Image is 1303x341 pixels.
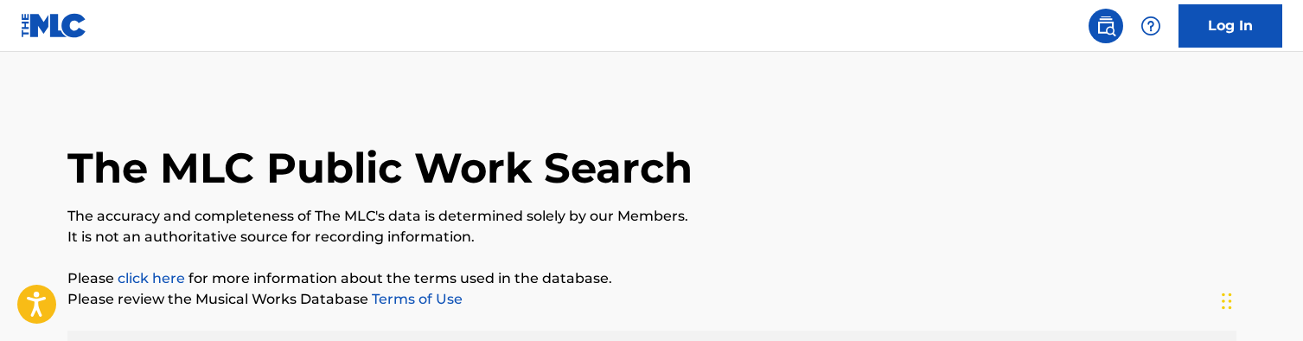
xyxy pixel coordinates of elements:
[1095,16,1116,36] img: search
[1140,16,1161,36] img: help
[1217,258,1303,341] iframe: Chat Widget
[21,13,87,38] img: MLC Logo
[1178,4,1282,48] a: Log In
[1222,275,1232,327] div: Drag
[67,227,1236,248] p: It is not an authoritative source for recording information.
[1134,9,1168,43] div: Help
[118,270,185,286] a: click here
[67,142,693,194] h1: The MLC Public Work Search
[368,291,463,307] a: Terms of Use
[67,268,1236,289] p: Please for more information about the terms used in the database.
[67,289,1236,310] p: Please review the Musical Works Database
[67,206,1236,227] p: The accuracy and completeness of The MLC's data is determined solely by our Members.
[1089,9,1123,43] a: Public Search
